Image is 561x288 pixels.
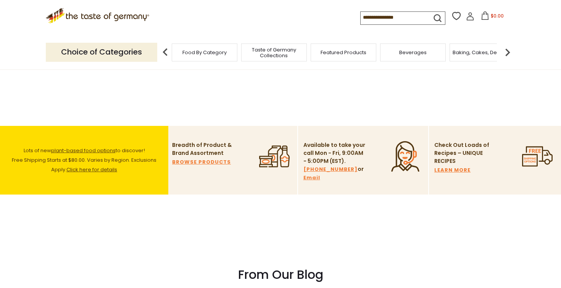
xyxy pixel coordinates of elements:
p: Choice of Categories [46,43,157,61]
a: Baking, Cakes, Desserts [453,50,512,55]
a: plant-based food options [51,147,116,154]
a: [PHONE_NUMBER] [303,165,358,174]
p: Available to take your call Mon - Fri, 9:00AM - 5:00PM (EST). or [303,141,366,182]
span: $0.00 [491,13,504,19]
span: Lots of new to discover! Free Shipping Starts at $80.00. Varies by Region. Exclusions Apply. [12,147,156,173]
p: Breadth of Product & Brand Assortment [172,141,235,157]
a: Featured Products [321,50,366,55]
button: $0.00 [476,11,508,23]
a: Taste of Germany Collections [243,47,305,58]
img: next arrow [500,45,515,60]
a: LEARN MORE [434,166,471,174]
a: Beverages [399,50,427,55]
a: Click here for details [66,166,117,173]
img: previous arrow [158,45,173,60]
h3: From Our Blog [52,267,509,282]
a: Email [303,174,320,182]
a: BROWSE PRODUCTS [172,158,231,166]
a: Food By Category [182,50,227,55]
p: Check Out Loads of Recipes – UNIQUE RECIPES [434,141,490,165]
